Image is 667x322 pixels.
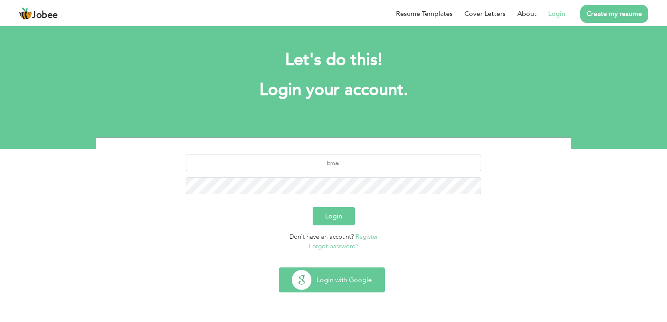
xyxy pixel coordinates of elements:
h2: Let's do this! [108,49,559,71]
img: jobee.io [19,7,32,20]
a: Resume Templates [396,9,453,19]
a: Register [356,232,378,241]
button: Login [313,207,355,225]
a: Forgot password? [309,242,359,250]
a: About [517,9,537,19]
button: Login with Google [279,268,384,292]
a: Login [548,9,565,19]
span: Don't have an account? [289,232,354,241]
a: Create my resume [580,5,648,23]
span: Jobee [32,11,58,20]
a: Jobee [19,7,58,20]
a: Cover Letters [464,9,506,19]
input: Email [186,155,481,171]
h1: Login your account. [108,79,559,101]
